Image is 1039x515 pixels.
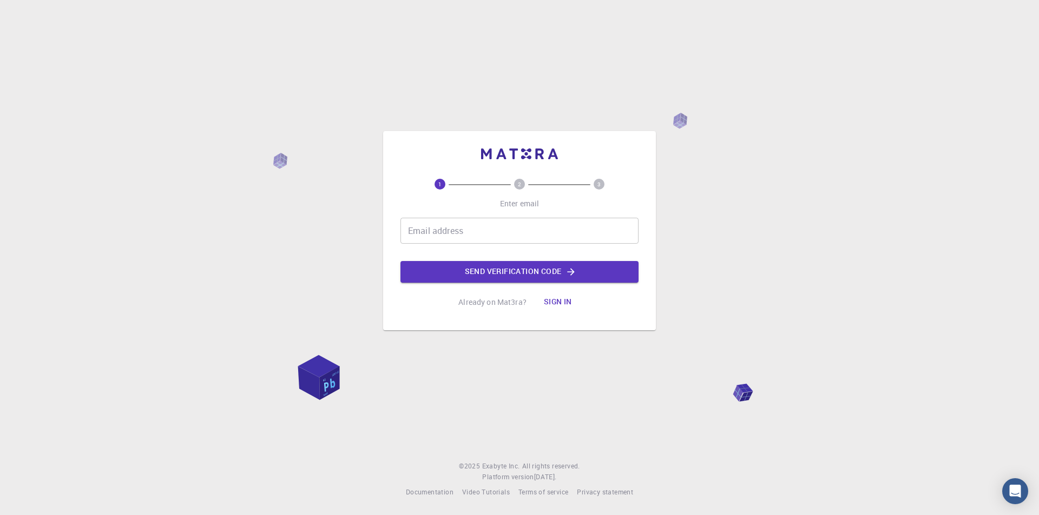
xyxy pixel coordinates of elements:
[522,461,580,472] span: All rights reserved.
[400,261,639,283] button: Send verification code
[518,487,568,496] span: Terms of service
[534,472,557,483] a: [DATE].
[534,472,557,481] span: [DATE] .
[500,198,540,209] p: Enter email
[459,461,482,472] span: © 2025
[535,291,581,313] button: Sign in
[597,180,601,188] text: 3
[482,461,520,470] span: Exabyte Inc.
[518,180,521,188] text: 2
[458,297,527,308] p: Already on Mat3ra?
[1002,478,1028,504] div: Open Intercom Messenger
[577,487,633,496] span: Privacy statement
[577,487,633,498] a: Privacy statement
[438,180,442,188] text: 1
[406,487,453,496] span: Documentation
[462,487,510,496] span: Video Tutorials
[482,461,520,472] a: Exabyte Inc.
[406,487,453,498] a: Documentation
[518,487,568,498] a: Terms of service
[482,472,534,483] span: Platform version
[462,487,510,498] a: Video Tutorials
